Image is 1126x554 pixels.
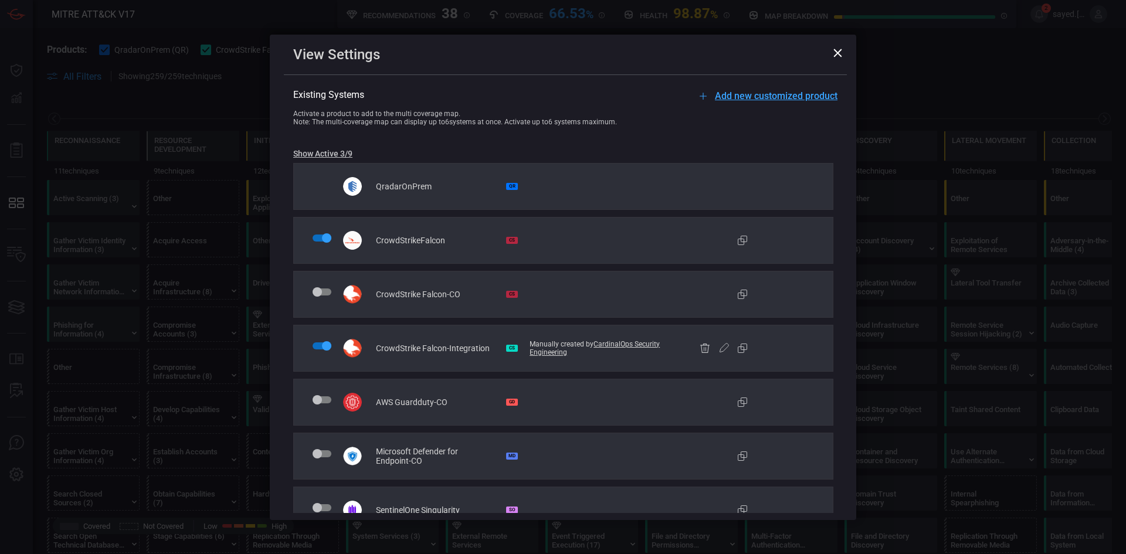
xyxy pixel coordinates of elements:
button: Clone [735,287,749,301]
img: svg+xml;base64,PD94bWwgdmVyc2lvbj0iMS4wIiBlbmNvZGluZz0idXRmLTgiPz4KPCEtLSBHZW5lcmF0b3I6IEFkb2JlIE... [343,501,362,519]
button: Delete [698,341,712,355]
span: AWS Guardduty-CO [376,397,447,407]
span: SentinelOne Singularity [376,505,460,515]
img: svg+xml;base64,PD94bWwgdmVyc2lvbj0iMS4wIiBlbmNvZGluZz0iVVRGLTgiPz48c3ZnIGlkPSJMYXllcl8yIiB4bWxucz... [343,177,362,196]
span: Add new customized product [715,90,837,101]
img: svg+xml;base64,PD94bWwgdmVyc2lvbj0iMS4wIiBlbmNvZGluZz0iVVRGLTgiPz4KPCFET0NUWVBFIHN2ZyBQVUJMSUMgIi... [343,231,362,250]
button: Clone [735,395,749,409]
img: svg+xml;base64,PHN2ZyB3aWR0aD0iMzYiIGhlaWdodD0iMzYiIHZpZXdCb3g9IjAgMCAzNiAzNiIgZmlsbD0ibm9uZSIgeG... [343,393,362,412]
span: Microsoft Defender for Endpoint-CO [376,447,494,465]
span: QradarOnPrem [376,182,432,191]
div: Manually created by [530,340,699,356]
img: svg+xml;base64,PHN2ZyB3aWR0aD0iMzYiIGhlaWdodD0iMzciIHZpZXdCb3g9IjAgMCAzNiAzNyIgZmlsbD0ibm9uZSIgeG... [343,285,362,304]
span: CrowdStrikeFalcon [376,236,445,245]
div: Existing Systems [293,89,856,100]
div: SO [506,507,518,514]
button: Clone [735,449,749,463]
img: svg+xml;base64,PHN2ZyB3aWR0aD0iMzYiIGhlaWdodD0iMzciIHZpZXdCb3g9IjAgMCAzNiAzNyIgZmlsbD0ibm9uZSIgeG... [343,339,362,358]
div: GD [506,399,518,406]
div: MD [506,453,518,460]
img: svg+xml;base64,PHN2ZyB3aWR0aD0iMzYiIGhlaWdodD0iMzciIHZpZXdCb3g9IjAgMCAzNiAzNyIgZmlsbD0ibm9uZSIgeG... [343,447,362,465]
div: CS [506,291,518,298]
button: Clone [735,233,749,247]
div: Activate a product to add to the multi coverage map. [293,110,856,118]
div: CS [506,237,518,244]
div: View Settings [293,46,837,63]
button: Clone [735,341,749,355]
button: Edit [717,341,731,355]
button: Add new customized product [696,89,837,103]
button: Show Active 3/9 [293,149,352,158]
span: CrowdStrike Falcon-Integration [376,344,490,353]
button: Clone [735,503,749,517]
div: CS [506,345,518,352]
div: QR [506,183,518,190]
span: CrowdStrike Falcon-CO [376,290,460,299]
div: Note: The multi-coverage map can display up to 6 systems at once. Activate up to 6 systems maximum. [293,118,856,126]
span: CardinalOps Security Engineering [530,340,660,356]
